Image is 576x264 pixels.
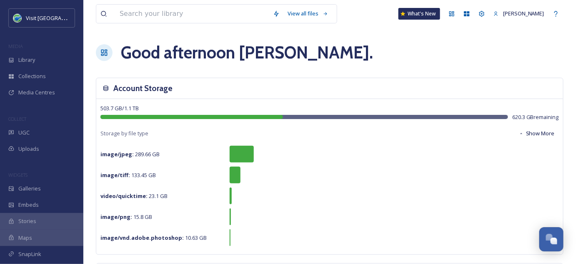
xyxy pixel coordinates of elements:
span: Embeds [18,201,39,209]
span: MEDIA [8,43,23,49]
span: [PERSON_NAME] [503,10,544,17]
span: Uploads [18,145,39,153]
a: [PERSON_NAME] [489,5,548,22]
span: Collections [18,72,46,80]
span: Visit [GEOGRAPHIC_DATA] [US_STATE] [26,14,120,22]
a: View all files [284,5,333,22]
h3: Account Storage [113,82,173,94]
span: WIDGETS [8,172,28,178]
strong: image/vnd.adobe.photoshop : [100,234,184,241]
span: 15.8 GB [100,213,152,221]
span: UGC [18,129,30,137]
span: 23.1 GB [100,192,168,200]
input: Search your library [115,5,269,23]
span: 133.45 GB [100,171,156,179]
strong: video/quicktime : [100,192,148,200]
strong: image/jpeg : [100,150,134,158]
strong: image/tiff : [100,171,130,179]
span: 503.7 GB / 1.1 TB [100,104,139,112]
img: cvctwitlogo_400x400.jpg [13,14,22,22]
span: COLLECT [8,116,26,122]
span: Maps [18,234,32,242]
strong: image/png : [100,213,132,221]
button: Show More [515,125,559,142]
span: 289.66 GB [100,150,160,158]
span: Storage by file type [100,129,148,137]
span: Media Centres [18,89,55,96]
a: What's New [398,8,440,20]
button: Open Chat [539,227,563,251]
span: Library [18,56,35,64]
h1: Good afternoon [PERSON_NAME] . [121,40,373,65]
span: Stories [18,217,36,225]
span: Galleries [18,185,41,193]
span: SnapLink [18,250,41,258]
span: 620.3 GB remaining [512,113,559,121]
span: 10.63 GB [100,234,207,241]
